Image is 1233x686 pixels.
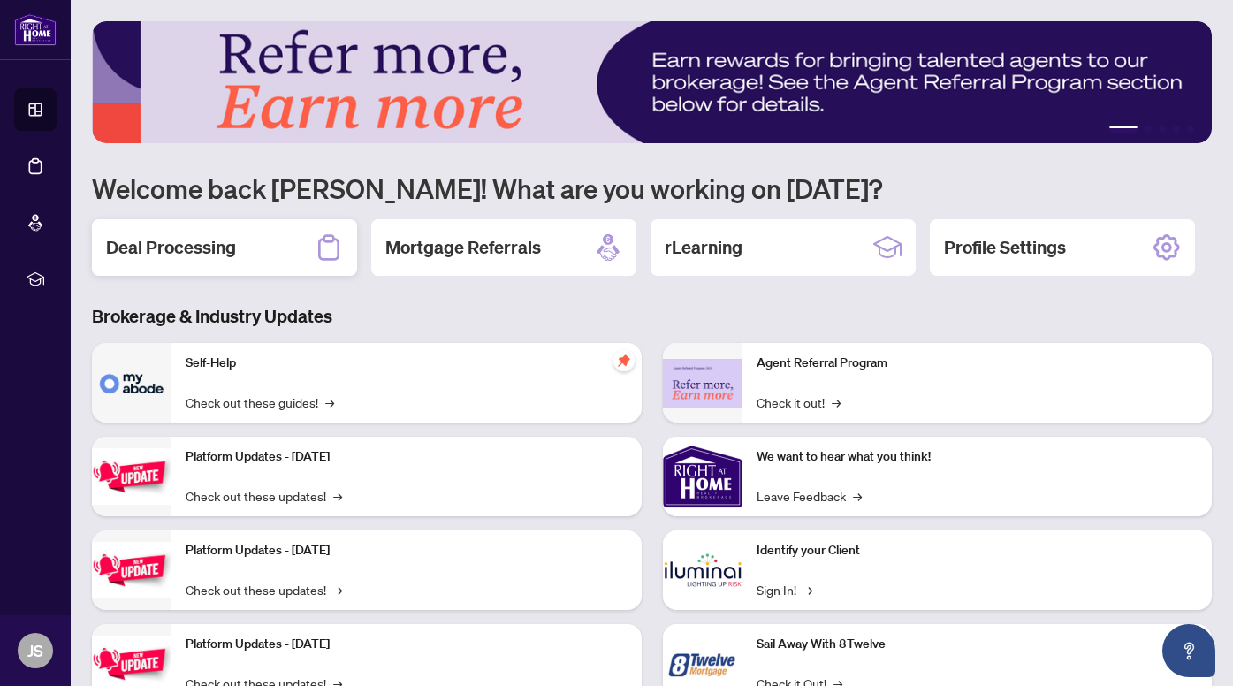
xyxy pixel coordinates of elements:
p: Sail Away With 8Twelve [757,635,1199,654]
a: Check it out!→ [757,393,841,412]
button: 4 [1173,126,1180,133]
a: Check out these updates!→ [186,580,342,599]
span: → [325,393,334,412]
a: Check out these updates!→ [186,486,342,506]
span: → [803,580,812,599]
h2: Mortgage Referrals [385,235,541,260]
button: Open asap [1162,624,1215,677]
p: Self-Help [186,354,628,373]
p: Agent Referral Program [757,354,1199,373]
p: We want to hear what you think! [757,447,1199,467]
a: Check out these guides!→ [186,393,334,412]
img: Platform Updates - July 21, 2025 [92,448,171,504]
button: 2 [1145,126,1152,133]
img: Self-Help [92,343,171,423]
h2: rLearning [665,235,742,260]
a: Sign In!→ [757,580,812,599]
span: → [333,486,342,506]
h2: Profile Settings [944,235,1066,260]
span: → [853,486,862,506]
img: We want to hear what you think! [663,437,742,516]
span: JS [27,638,43,663]
button: 1 [1109,126,1138,133]
img: Slide 0 [92,21,1212,143]
p: Platform Updates - [DATE] [186,541,628,560]
img: Agent Referral Program [663,359,742,408]
button: 5 [1187,126,1194,133]
span: → [832,393,841,412]
span: → [333,580,342,599]
p: Platform Updates - [DATE] [186,447,628,467]
img: Platform Updates - July 8, 2025 [92,542,171,598]
img: logo [14,13,57,46]
p: Identify your Client [757,541,1199,560]
button: 3 [1159,126,1166,133]
span: pushpin [613,350,635,371]
a: Leave Feedback→ [757,486,862,506]
h3: Brokerage & Industry Updates [92,304,1212,329]
img: Identify your Client [663,530,742,610]
p: Platform Updates - [DATE] [186,635,628,654]
h2: Deal Processing [106,235,236,260]
h1: Welcome back [PERSON_NAME]! What are you working on [DATE]? [92,171,1212,205]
